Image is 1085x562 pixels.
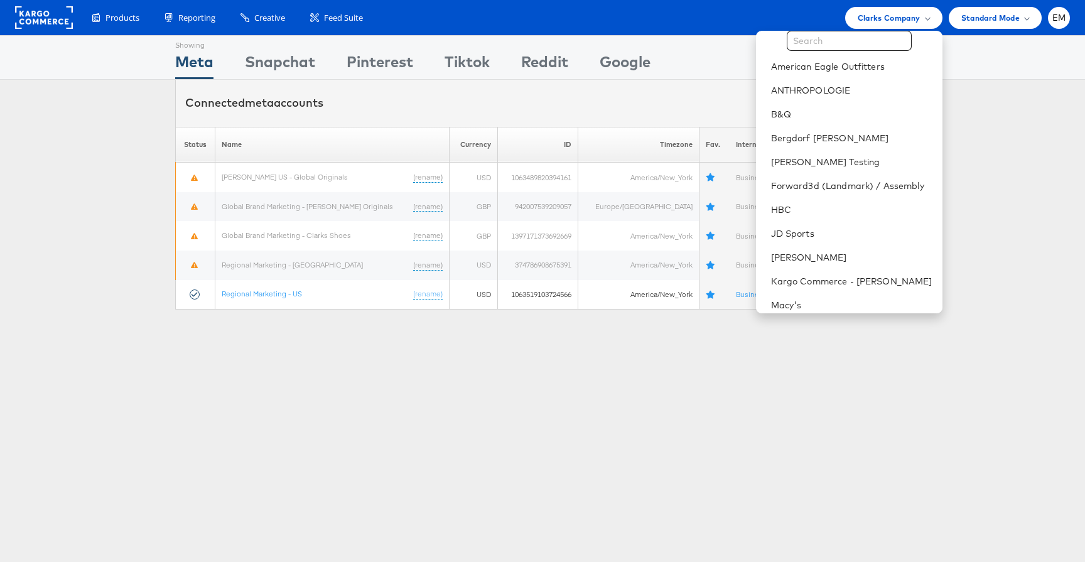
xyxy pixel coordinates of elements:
a: Business Manager [736,202,804,211]
a: Macy's [771,299,932,311]
td: America/New_York [578,280,699,310]
a: B&Q [771,108,932,121]
td: 1397171373692669 [498,221,578,251]
span: Reporting [178,12,215,24]
td: America/New_York [578,251,699,280]
a: [PERSON_NAME] US - Global Originals [222,172,348,181]
a: Forward3d (Landmark) / Assembly [771,180,932,192]
td: America/New_York [578,221,699,251]
td: America/New_York [578,163,699,192]
a: (rename) [413,202,443,212]
a: Business Manager [736,260,804,269]
td: Europe/[GEOGRAPHIC_DATA] [578,192,699,222]
a: Regional Marketing - [GEOGRAPHIC_DATA] [222,260,363,269]
a: [PERSON_NAME] [771,251,932,264]
a: Global Brand Marketing - [PERSON_NAME] Originals [222,202,393,211]
span: Feed Suite [324,12,363,24]
a: Business Manager [736,289,804,299]
th: Currency [450,127,498,163]
a: Global Brand Marketing - Clarks Shoes [222,230,351,240]
span: Creative [254,12,285,24]
a: Business Manager [736,173,804,182]
span: Clarks Company [858,11,920,24]
a: [PERSON_NAME] Testing [771,156,932,168]
td: USD [450,280,498,310]
td: 1063489820394161 [498,163,578,192]
a: American Eagle Outfitters [771,60,932,73]
div: Meta [175,51,213,79]
div: Snapchat [245,51,315,79]
td: 1063519103724566 [498,280,578,310]
span: Standard Mode [961,11,1020,24]
a: (rename) [413,289,443,300]
div: Reddit [521,51,568,79]
div: Showing [175,36,213,51]
div: Pinterest [347,51,413,79]
td: 942007539209057 [498,192,578,222]
span: EM [1052,14,1066,22]
th: ID [498,127,578,163]
td: GBP [450,221,498,251]
th: Name [215,127,450,163]
span: meta [245,95,274,110]
a: HBC [771,203,932,216]
a: JD Sports [771,227,932,240]
td: GBP [450,192,498,222]
span: Products [105,12,139,24]
div: Tiktok [445,51,490,79]
a: (rename) [413,230,443,241]
a: Business Manager [736,231,804,240]
td: USD [450,163,498,192]
a: (rename) [413,260,443,271]
a: Kargo Commerce - [PERSON_NAME] [771,275,932,288]
div: Connected accounts [185,95,323,111]
td: USD [450,251,498,280]
a: ANTHROPOLOGIE [771,84,932,97]
a: (rename) [413,172,443,183]
a: Regional Marketing - US [222,289,302,298]
th: Status [176,127,215,163]
div: Google [600,51,650,79]
th: Timezone [578,127,699,163]
a: Bergdorf [PERSON_NAME] [771,132,932,144]
td: 374786908675391 [498,251,578,280]
input: Search [787,31,912,51]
